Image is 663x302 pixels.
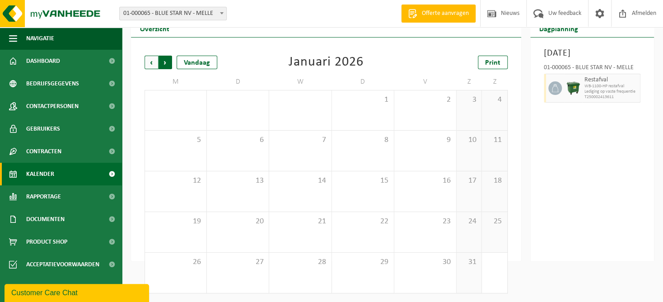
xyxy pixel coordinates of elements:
span: 27 [211,257,264,267]
span: 19 [149,217,202,226]
span: 01-000065 - BLUE STAR NV - MELLE [119,7,227,20]
span: Gebruikers [26,118,60,140]
span: Vorige [145,56,158,69]
span: 1 [336,95,389,105]
iframe: chat widget [5,282,151,302]
a: Print [478,56,508,69]
td: Z [457,74,482,90]
span: 25 [486,217,502,226]
h2: Overzicht [131,19,178,37]
span: 17 [461,176,477,186]
span: Navigatie [26,27,54,50]
span: 5 [149,135,202,145]
span: 8 [336,135,389,145]
td: D [207,74,269,90]
span: Product Shop [26,231,67,253]
img: WB-1100-HPE-GN-01 [566,81,580,95]
h3: [DATE] [544,47,641,60]
span: 24 [461,217,477,226]
span: Lediging op vaste frequentie [584,89,638,94]
span: Kalender [26,163,54,185]
span: Volgende [159,56,172,69]
span: 20 [211,217,264,226]
span: 29 [336,257,389,267]
span: Dashboard [26,50,60,72]
span: 16 [399,176,452,186]
a: Offerte aanvragen [401,5,476,23]
td: M [145,74,207,90]
span: 14 [274,176,327,186]
span: 11 [486,135,502,145]
span: 30 [399,257,452,267]
span: 28 [274,257,327,267]
div: 01-000065 - BLUE STAR NV - MELLE [544,65,641,74]
span: 12 [149,176,202,186]
span: Restafval [584,76,638,84]
span: 21 [274,217,327,226]
span: Documenten [26,208,65,231]
span: Rapportage [26,185,61,208]
span: 01-000065 - BLUE STAR NV - MELLE [120,7,226,20]
span: Contactpersonen [26,95,79,118]
span: 3 [461,95,477,105]
span: 10 [461,135,477,145]
span: Acceptatievoorwaarden [26,253,99,276]
td: W [269,74,331,90]
span: 2 [399,95,452,105]
td: Z [482,74,507,90]
td: V [394,74,457,90]
span: Contracten [26,140,61,163]
span: 22 [336,217,389,226]
span: 9 [399,135,452,145]
div: Vandaag [177,56,217,69]
span: 31 [461,257,477,267]
span: Print [485,59,500,66]
span: 15 [336,176,389,186]
span: Bedrijfsgegevens [26,72,79,95]
span: 13 [211,176,264,186]
span: 7 [274,135,327,145]
span: 23 [399,217,452,226]
span: 6 [211,135,264,145]
td: D [332,74,394,90]
h2: Dagplanning [530,19,587,37]
span: 26 [149,257,202,267]
span: Offerte aanvragen [420,9,471,18]
span: T250002413611 [584,94,638,100]
div: Januari 2026 [289,56,364,69]
span: 18 [486,176,502,186]
span: WB-1100-HP restafval [584,84,638,89]
span: 4 [486,95,502,105]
